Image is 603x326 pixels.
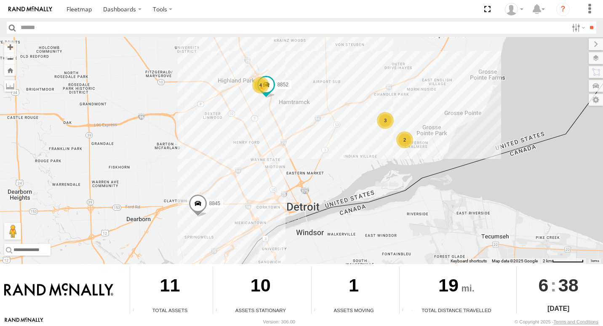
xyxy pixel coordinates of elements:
div: Total Assets [130,307,210,314]
img: Rand McNally [4,283,113,297]
span: 2 km [543,259,552,263]
div: © Copyright 2025 - [515,319,598,324]
button: Zoom Home [4,64,16,76]
div: : [517,267,600,303]
a: Visit our Website [5,318,43,326]
div: Total number of assets current in transit. [312,307,324,314]
label: Measure [4,80,16,92]
div: 11 [130,267,210,307]
a: Terms and Conditions [554,319,598,324]
span: Map data ©2025 Google [492,259,538,263]
div: [DATE] [517,304,600,314]
button: Zoom out [4,53,16,64]
div: Valeo Dash [502,3,526,16]
div: 4 [252,77,269,94]
div: Total Distance Travelled [400,307,514,314]
div: Version: 306.00 [263,319,295,324]
div: Total distance travelled by all assets within specified date range and applied filters [400,307,412,314]
label: Search Filter Options [568,21,587,34]
div: 1 [312,267,396,307]
label: Map Settings [589,94,603,106]
div: Total number of assets current stationary. [213,307,226,314]
button: Zoom in [4,41,16,53]
div: Assets Moving [312,307,396,314]
button: Keyboard shortcuts [451,258,487,264]
button: Drag Pegman onto the map to open Street View [4,223,21,240]
span: 8845 [209,200,220,206]
span: 38 [558,267,579,303]
div: Assets Stationary [213,307,308,314]
button: Map Scale: 2 km per 71 pixels [540,258,586,264]
img: rand-logo.svg [8,6,52,12]
div: 19 [400,267,514,307]
div: Total number of Enabled Assets [130,307,143,314]
div: 3 [377,112,394,129]
i: ? [556,3,570,16]
span: 8852 [277,81,288,87]
div: 10 [213,267,308,307]
div: 2 [396,131,413,148]
a: Terms (opens in new tab) [590,259,599,262]
span: 6 [539,267,549,303]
